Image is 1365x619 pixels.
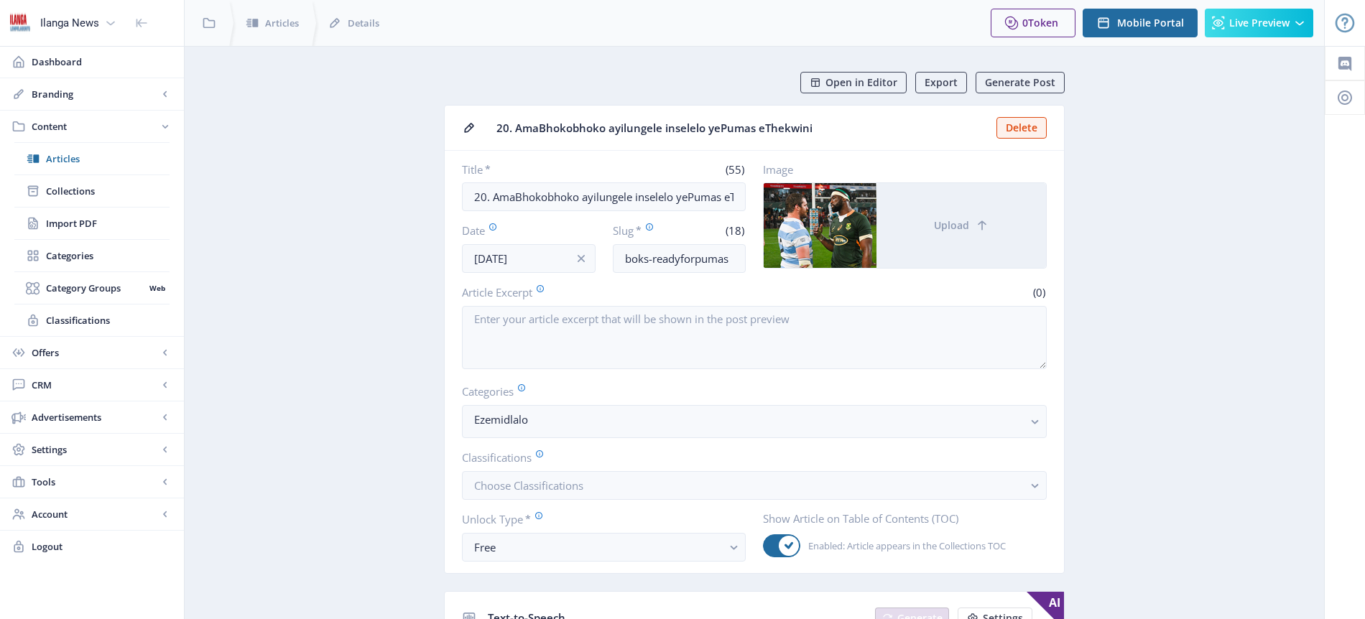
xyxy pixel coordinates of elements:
[32,410,158,424] span: Advertisements
[1028,16,1058,29] span: Token
[1205,9,1313,37] button: Live Preview
[474,539,722,556] div: Free
[462,244,596,273] input: Publishing Date
[462,284,749,300] label: Article Excerpt
[763,162,1035,177] label: Image
[613,244,746,273] input: this-is-how-a-slug-looks-like
[985,77,1055,88] span: Generate Post
[723,223,746,238] span: (18)
[32,475,158,489] span: Tools
[462,405,1047,438] button: Ezemidlalo
[14,272,170,304] a: Category GroupsWeb
[934,220,969,231] span: Upload
[574,251,588,266] nb-icon: info
[800,72,907,93] button: Open in Editor
[915,72,967,93] button: Export
[825,77,897,88] span: Open in Editor
[14,143,170,174] a: Articles
[876,183,1046,268] button: Upload
[462,533,746,562] button: Free
[462,450,1035,465] label: Classifications
[462,511,734,527] label: Unlock Type
[32,378,158,392] span: CRM
[46,184,170,198] span: Collections
[800,537,1006,554] span: Enabled: Article appears in the Collections TOC
[32,507,158,521] span: Account
[14,240,170,271] a: Categories
[763,511,1035,526] label: Show Article on Table of Contents (TOC)
[462,223,584,238] label: Date
[46,152,170,166] span: Articles
[14,304,170,336] a: Classifications
[32,539,172,554] span: Logout
[14,208,170,239] a: Import PDF
[46,216,170,231] span: Import PDF
[1229,17,1290,29] span: Live Preview
[496,121,988,136] span: 20. AmaBhokobhoko ayilungele inselelo yePumas eThekwini
[32,87,158,101] span: Branding
[32,442,158,457] span: Settings
[925,77,958,88] span: Export
[46,281,144,295] span: Category Groups
[462,471,1047,500] button: Choose Classifications
[996,117,1047,139] button: Delete
[474,478,583,493] span: Choose Classifications
[14,175,170,207] a: Collections
[1031,285,1047,299] span: (0)
[32,55,172,69] span: Dashboard
[462,383,1035,399] label: Categories
[1117,17,1184,29] span: Mobile Portal
[1083,9,1198,37] button: Mobile Portal
[462,182,746,211] input: Type Article Title ...
[265,16,299,30] span: Articles
[462,162,598,177] label: Title
[613,223,674,238] label: Slug
[40,7,99,39] div: Ilanga News
[567,244,596,273] button: info
[723,162,746,177] span: (55)
[46,248,170,263] span: Categories
[991,9,1075,37] button: 0Token
[32,345,158,360] span: Offers
[9,11,32,34] img: 6e32966d-d278-493e-af78-9af65f0c2223.png
[474,411,1023,428] nb-select-label: Ezemidlalo
[976,72,1065,93] button: Generate Post
[32,119,158,134] span: Content
[46,313,170,327] span: Classifications
[348,16,379,30] span: Details
[144,281,170,295] nb-badge: Web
